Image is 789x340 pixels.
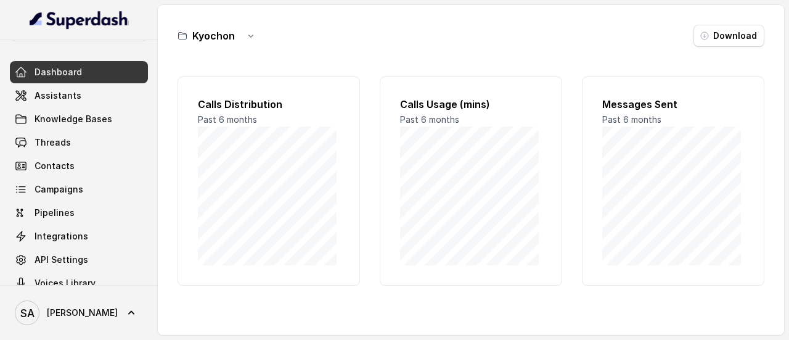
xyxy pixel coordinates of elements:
a: Threads [10,131,148,154]
span: API Settings [35,254,88,266]
span: Campaigns [35,183,83,196]
button: Download [693,25,764,47]
a: Campaigns [10,178,148,201]
h2: Messages Sent [602,97,744,112]
span: Dashboard [35,66,82,78]
a: Assistants [10,85,148,107]
h3: Kyochon [192,28,235,43]
a: Integrations [10,225,148,247]
span: Past 6 months [602,114,661,125]
img: light.svg [30,10,129,30]
text: SA [20,307,35,320]
a: Knowledge Bases [10,108,148,130]
span: Past 6 months [400,114,459,125]
a: [PERSON_NAME] [10,296,148,330]
span: Assistants [35,89,81,102]
a: Voices Library [10,272,148,294]
h2: Calls Usage (mins) [400,97,542,112]
span: Voices Library [35,277,96,289]
a: Contacts [10,155,148,177]
h2: Calls Distribution [198,97,340,112]
a: API Settings [10,249,148,271]
span: Threads [35,136,71,149]
span: [PERSON_NAME] [47,307,118,319]
span: Knowledge Bases [35,113,112,125]
a: Pipelines [10,202,148,224]
a: Dashboard [10,61,148,83]
span: Past 6 months [198,114,257,125]
span: Pipelines [35,207,75,219]
span: Contacts [35,160,75,172]
span: Integrations [35,230,88,243]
